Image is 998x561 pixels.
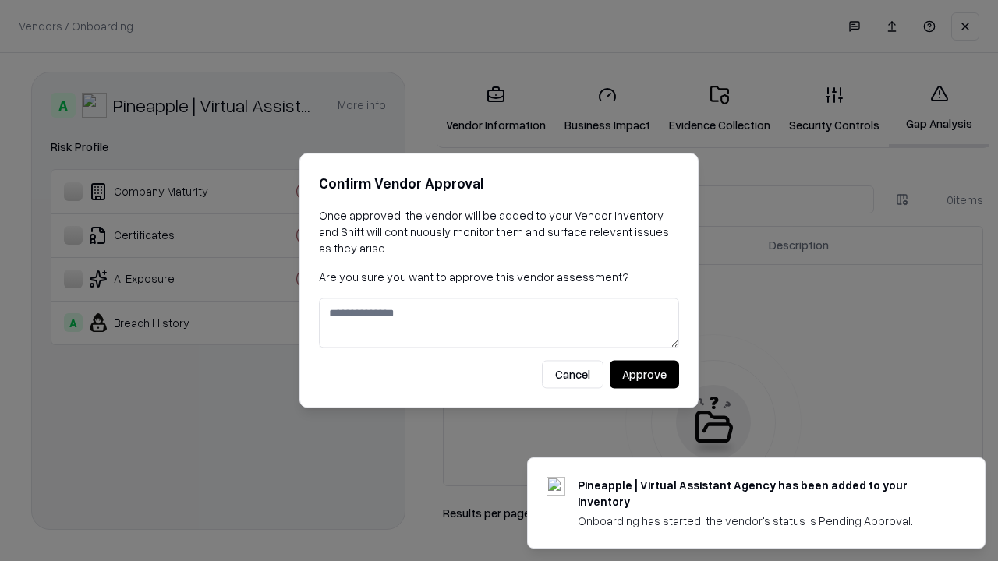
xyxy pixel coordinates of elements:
p: Once approved, the vendor will be added to your Vendor Inventory, and Shift will continuously mon... [319,207,679,256]
img: trypineapple.com [547,477,565,496]
button: Approve [610,361,679,389]
p: Are you sure you want to approve this vendor assessment? [319,269,679,285]
button: Cancel [542,361,603,389]
div: Pineapple | Virtual Assistant Agency has been added to your inventory [578,477,947,510]
h2: Confirm Vendor Approval [319,172,679,195]
div: Onboarding has started, the vendor's status is Pending Approval. [578,513,947,529]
